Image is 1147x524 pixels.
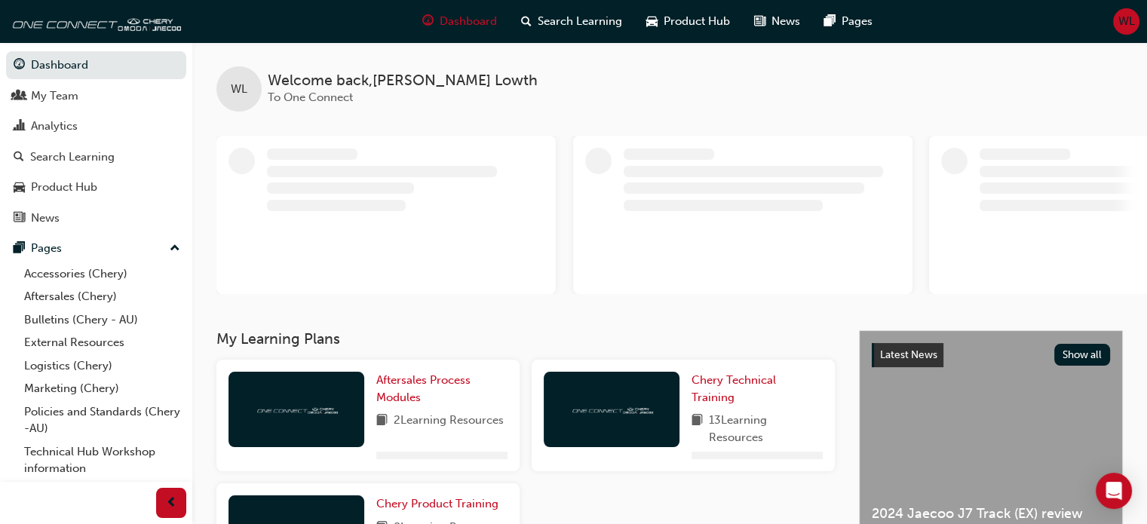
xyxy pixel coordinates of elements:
[376,372,508,406] a: Aftersales Process Modules
[31,179,97,196] div: Product Hub
[742,6,812,37] a: news-iconNews
[14,151,24,164] span: search-icon
[1054,344,1111,366] button: Show all
[268,72,538,90] span: Welcome back , [PERSON_NAME] Lowth
[268,90,353,104] span: To One Connect
[216,330,835,348] h3: My Learning Plans
[18,377,186,400] a: Marketing (Chery)
[812,6,885,37] a: pages-iconPages
[6,143,186,171] a: Search Learning
[18,262,186,286] a: Accessories (Chery)
[18,331,186,354] a: External Resources
[538,13,622,30] span: Search Learning
[31,118,78,135] div: Analytics
[394,412,504,431] span: 2 Learning Resources
[6,51,186,79] a: Dashboard
[18,285,186,308] a: Aftersales (Chery)
[31,240,62,257] div: Pages
[30,149,115,166] div: Search Learning
[692,372,823,406] a: Chery Technical Training
[754,12,765,31] span: news-icon
[14,90,25,103] span: people-icon
[646,12,658,31] span: car-icon
[14,59,25,72] span: guage-icon
[14,212,25,225] span: news-icon
[872,505,1110,522] span: 2024 Jaecoo J7 Track (EX) review
[771,13,800,30] span: News
[376,373,471,404] span: Aftersales Process Modules
[1118,13,1135,30] span: WL
[6,82,186,110] a: My Team
[872,343,1110,367] a: Latest NewsShow all
[6,48,186,234] button: DashboardMy TeamAnalyticsSearch LearningProduct HubNews
[18,440,186,480] a: Technical Hub Workshop information
[170,239,180,259] span: up-icon
[692,412,703,446] span: book-icon
[440,13,497,30] span: Dashboard
[692,373,776,404] span: Chery Technical Training
[570,402,653,416] img: oneconnect
[824,12,836,31] span: pages-icon
[521,12,532,31] span: search-icon
[664,13,730,30] span: Product Hub
[1096,473,1132,509] div: Open Intercom Messenger
[231,81,247,98] span: WL
[6,204,186,232] a: News
[376,495,504,513] a: Chery Product Training
[509,6,634,37] a: search-iconSearch Learning
[6,234,186,262] button: Pages
[18,354,186,378] a: Logistics (Chery)
[376,497,498,510] span: Chery Product Training
[422,12,434,31] span: guage-icon
[709,412,823,446] span: 13 Learning Resources
[31,87,78,105] div: My Team
[1113,8,1139,35] button: WL
[842,13,873,30] span: Pages
[376,412,388,431] span: book-icon
[410,6,509,37] a: guage-iconDashboard
[166,494,177,513] span: prev-icon
[634,6,742,37] a: car-iconProduct Hub
[18,480,186,504] a: All Pages
[255,402,338,416] img: oneconnect
[18,308,186,332] a: Bulletins (Chery - AU)
[18,400,186,440] a: Policies and Standards (Chery -AU)
[6,112,186,140] a: Analytics
[14,181,25,195] span: car-icon
[8,6,181,36] img: oneconnect
[14,242,25,256] span: pages-icon
[6,173,186,201] a: Product Hub
[14,120,25,133] span: chart-icon
[31,210,60,227] div: News
[880,348,937,361] span: Latest News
